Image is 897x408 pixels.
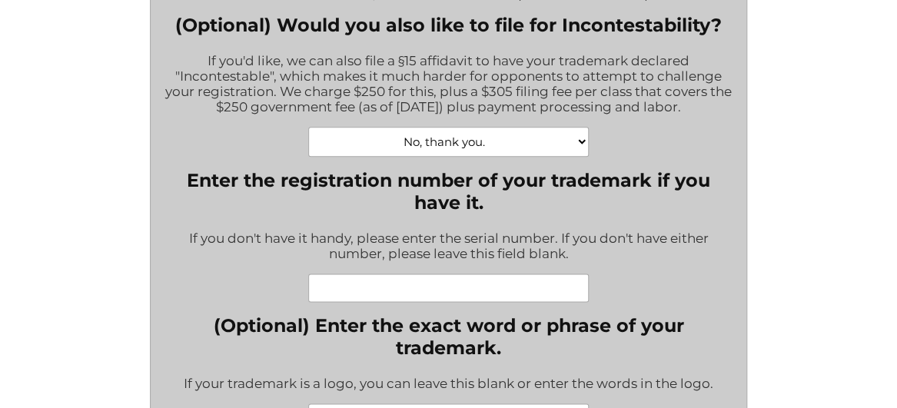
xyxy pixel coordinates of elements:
[162,169,735,214] label: Enter the registration number of your trademark if you have it.
[162,14,735,36] label: (Optional) Would you also like to file for Incontestability?
[162,366,735,403] div: If your trademark is a logo, you can leave this blank or enter the words in the logo.
[162,221,735,274] div: If you don't have it handy, please enter the serial number. If you don't have either number, plea...
[162,314,735,359] label: (Optional) Enter the exact word or phrase of your trademark.
[162,43,735,127] div: If you'd like, we can also file a §15 affidavit to have your trademark declared "Incontestable", ...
